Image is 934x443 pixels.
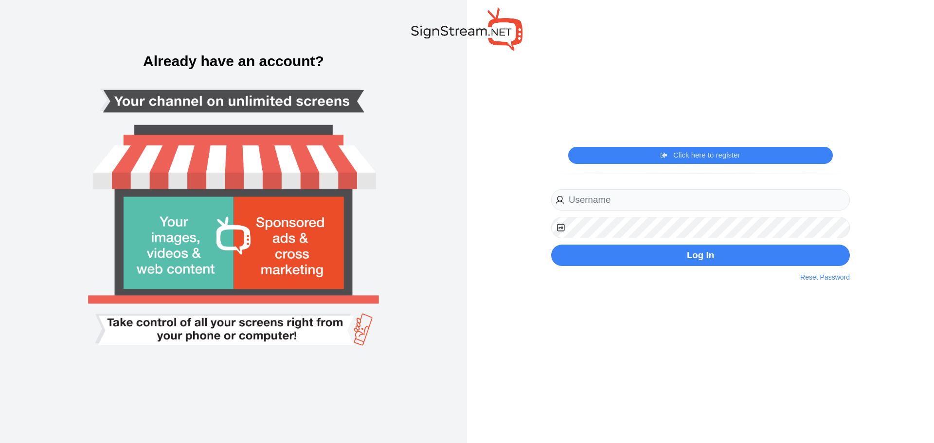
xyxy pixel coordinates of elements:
[551,189,850,211] input: Username
[661,150,740,160] a: Click here to register
[800,272,850,283] a: Reset Password
[54,22,413,421] img: Smart tv login
[551,245,850,266] button: Log In
[411,7,523,51] img: SignStream.NET
[10,54,457,69] h3: Already have an account?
